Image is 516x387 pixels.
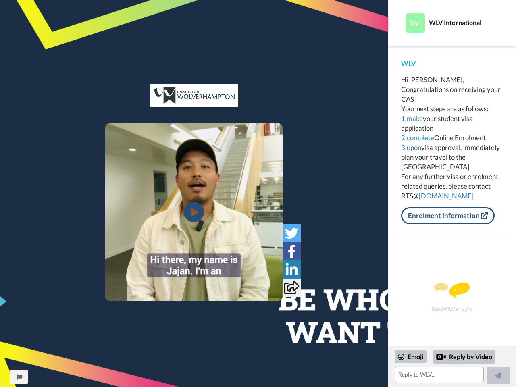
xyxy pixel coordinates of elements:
[401,207,495,224] a: Enrolment Information
[401,59,503,69] div: WLV
[401,143,421,152] a: 3.upon
[395,350,427,363] div: Emoji
[401,75,503,201] div: Hi [PERSON_NAME], Congratulations on receiving your CAS Your next steps are as follows: your stud...
[406,13,425,33] img: Profile Image
[436,352,446,362] div: Reply by Video
[399,252,505,342] div: Send WLV a reply.
[401,114,423,123] a: 1.make
[434,283,470,299] img: message.svg
[401,133,434,142] a: 2.complete
[150,84,238,107] img: c0db3496-36db-47dd-bc5f-9f3a1f8391a7
[433,350,495,364] div: Reply by Video
[419,191,474,200] a: [DOMAIN_NAME]
[429,19,503,26] div: WLV International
